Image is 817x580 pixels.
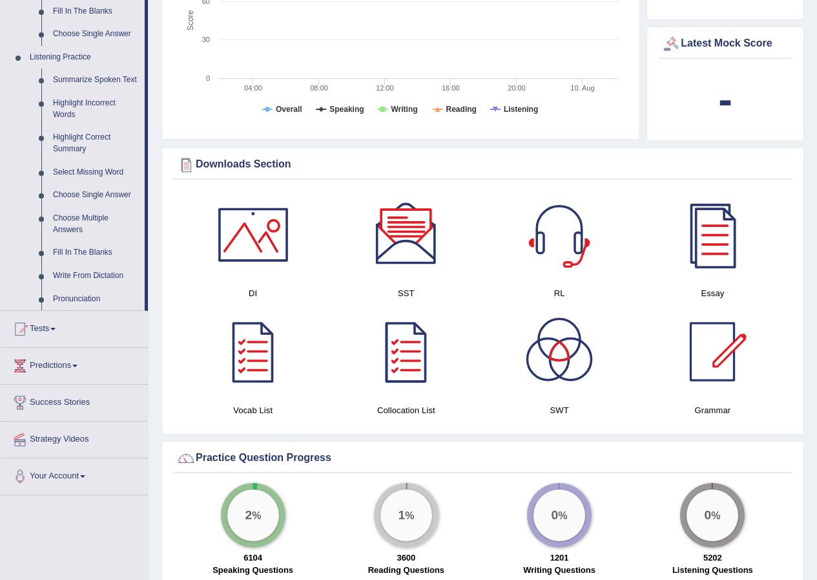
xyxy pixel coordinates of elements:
a: Success Stories [1,385,148,417]
div: % [227,489,279,541]
a: Your Account [1,458,148,491]
div: Downloads Section [176,155,789,175]
h4: Essay [643,286,783,300]
tspan: 10. Aug [570,84,594,92]
tspan: Reading [446,105,477,114]
big: 0 [552,508,559,522]
label: Reading Questions [368,564,444,576]
a: Pronunciation [47,288,145,311]
big: 2 [245,508,252,522]
b: - [718,76,732,123]
text: 16:00 [442,84,460,92]
a: Highlight Incorrect Words [47,92,145,126]
a: Write From Dictation [47,264,145,288]
big: 0 [705,508,712,522]
h4: SST [336,286,476,300]
div: Latest Mock Score [661,34,789,54]
a: Predictions [1,348,148,380]
strong: 5202 [703,553,722,563]
div: % [533,489,585,541]
text: 20:00 [508,84,526,92]
strong: 3600 [397,553,415,563]
text: 08:00 [310,84,328,92]
h4: Grammar [643,403,783,417]
h4: Collocation List [336,403,476,417]
text: 0 [206,74,210,82]
a: Fill In The Blanks [47,241,145,264]
div: % [380,489,432,541]
h4: SWT [490,403,630,417]
h4: RL [490,286,630,300]
a: Listening Practice [24,46,145,69]
a: Strategy Videos [1,422,148,454]
strong: 1201 [550,553,569,563]
a: Highlight Correct Summary [47,126,145,160]
tspan: Speaking [329,105,364,114]
h4: DI [183,286,323,300]
big: 1 [398,508,405,522]
text: 30 [202,36,210,43]
a: Summarize Spoken Text [47,69,145,92]
tspan: Listening [504,105,538,114]
text: 12:00 [376,84,394,92]
div: Practice Question Progress [176,449,789,468]
tspan: Score [186,10,195,31]
label: Listening Questions [672,564,753,576]
div: % [687,489,738,541]
strong: 6104 [243,553,262,563]
h4: Vocab List [183,403,323,417]
tspan: Writing [391,105,417,114]
label: Writing Questions [523,564,595,576]
a: Choose Single Answer [47,23,145,46]
a: Select Missing Word [47,161,145,184]
a: Choose Single Answer [47,184,145,207]
text: 04:00 [244,84,262,92]
a: Choose Multiple Answers [47,207,145,241]
tspan: Overall [276,105,302,114]
label: Speaking Questions [212,564,293,576]
a: Tests [1,311,148,343]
